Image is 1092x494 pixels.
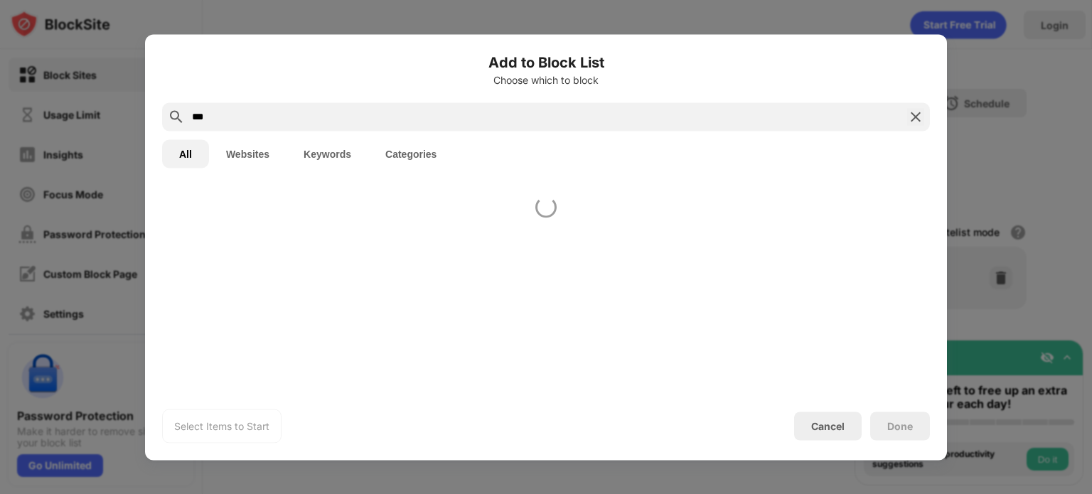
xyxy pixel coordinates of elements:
[162,74,930,85] div: Choose which to block
[811,420,845,432] div: Cancel
[162,51,930,73] h6: Add to Block List
[209,139,287,168] button: Websites
[174,419,269,433] div: Select Items to Start
[907,108,924,125] img: search-close
[368,139,454,168] button: Categories
[887,420,913,431] div: Done
[168,108,185,125] img: search.svg
[287,139,368,168] button: Keywords
[162,139,209,168] button: All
